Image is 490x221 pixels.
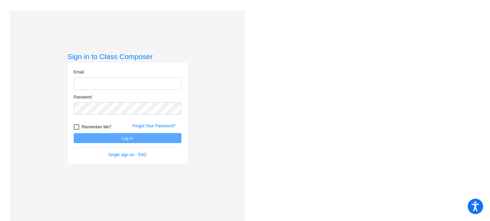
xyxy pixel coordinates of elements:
[74,133,181,143] button: Log In
[82,123,111,131] span: Remember Me?
[68,52,188,61] h3: Sign in to Class Composer
[108,152,146,157] a: Single sign on - SSO
[133,124,176,128] a: Forgot Your Password?
[74,69,84,75] label: Email
[74,94,92,100] label: Password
